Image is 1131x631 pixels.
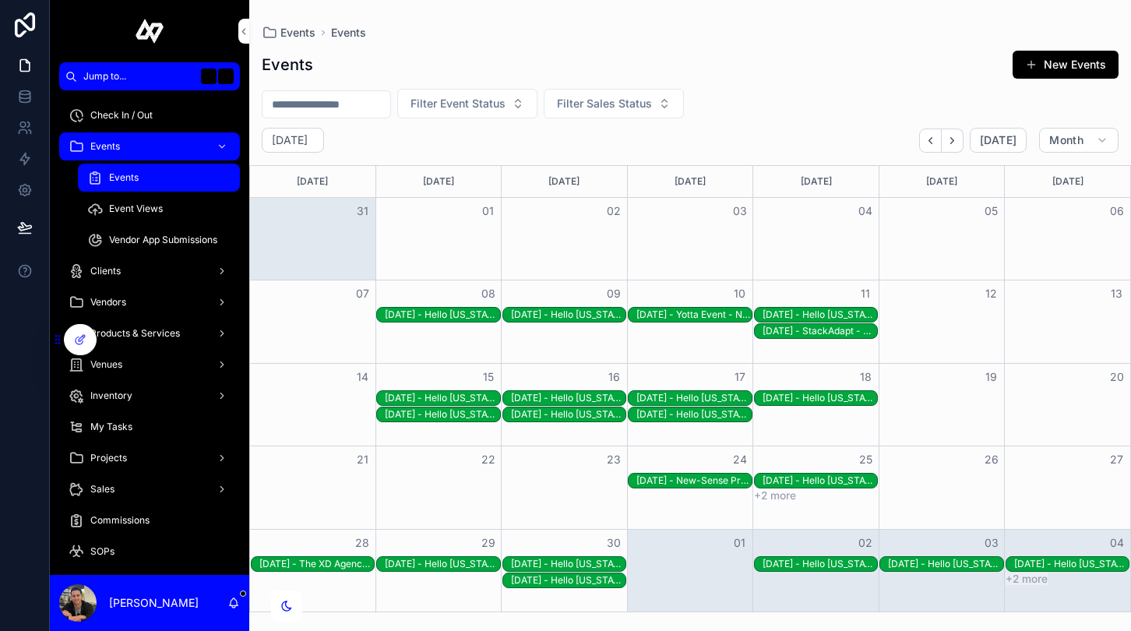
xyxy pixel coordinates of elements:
[1049,133,1083,147] span: Month
[353,284,372,303] button: 07
[59,538,240,566] a: SOPs
[731,534,749,552] button: 01
[252,166,373,197] div: [DATE]
[90,514,150,527] span: Commissions
[511,558,625,570] div: [DATE] - Hello [US_STATE] - [GEOGRAPHIC_DATA][PERSON_NAME][GEOGRAPHIC_DATA] - rec7iIMuL0xMGVYRd
[410,96,506,111] span: Filter Event Status
[763,308,877,321] div: [DATE] - Hello [US_STATE] - [GEOGRAPHIC_DATA] - [GEOGRAPHIC_DATA] Marriott - recrpc24z5g8nbVFK
[731,202,749,220] button: 03
[1013,51,1119,79] button: New Events
[59,101,240,129] a: Check In / Out
[259,557,374,571] div: 9/28/2025 - The XD Agency - National - The Venetian Expo Hall - rechjpYA7yNGMAKTg
[385,557,499,571] div: 9/29/2025 - Hello Florida - Orlando - Signia by Hilton Orlando Bonnet Creek - reccMZpG1xb39XECl
[109,234,217,246] span: Vendor App Submissions
[249,165,1131,612] div: Month View
[90,483,115,495] span: Sales
[1108,284,1126,303] button: 13
[59,351,240,379] a: Venues
[220,70,232,83] span: K
[379,166,499,197] div: [DATE]
[544,89,684,118] button: Select Button
[756,166,876,197] div: [DATE]
[59,257,240,285] a: Clients
[763,392,877,404] div: [DATE] - Hello [US_STATE] - [GEOGRAPHIC_DATA][PERSON_NAME][GEOGRAPHIC_DATA] - recZ4WA9oZb9QXzBZ
[636,408,751,421] div: [DATE] - Hello [US_STATE] - [GEOGRAPHIC_DATA][PERSON_NAME][GEOGRAPHIC_DATA] - recCkFEgA3deMLZT1
[980,133,1016,147] span: [DATE]
[109,595,199,611] p: [PERSON_NAME]
[982,284,1001,303] button: 12
[636,392,751,404] div: [DATE] - Hello [US_STATE] - [GEOGRAPHIC_DATA][PERSON_NAME][GEOGRAPHIC_DATA] - recu7jOlBoL7523M3
[731,284,749,303] button: 10
[511,308,625,322] div: 9/9/2025 - Hello Florida - Orlando - Sapphire Falls Resort - recg29L25X0FqklfR
[630,166,751,197] div: [DATE]
[90,265,121,277] span: Clients
[136,19,164,44] img: App logo
[1039,128,1119,153] button: Month
[1108,534,1126,552] button: 04
[1108,368,1126,386] button: 20
[504,166,625,197] div: [DATE]
[262,54,313,76] h1: Events
[763,324,877,338] div: 9/11/2025 - StackAdapt - National - Caribe Royale - rec2wpbq8lC1Cci4I
[353,450,372,469] button: 21
[385,391,499,405] div: 9/15/2025 - Hello Florida - Orlando - JW Marriott Orlando Grande Lakes - recSXh2RQzUXHxnAr
[919,129,942,153] button: Back
[604,368,623,386] button: 16
[90,390,132,402] span: Inventory
[385,308,499,322] div: 9/8/2025 - Hello Florida - Orlando - Hyatt Regency - Orlando - recD7AzidpB8Q7XqY
[353,202,372,220] button: 31
[604,450,623,469] button: 23
[604,534,623,552] button: 30
[83,70,195,83] span: Jump to...
[982,450,1001,469] button: 26
[604,202,623,220] button: 02
[59,132,240,160] a: Events
[856,368,875,386] button: 18
[78,226,240,254] a: Vendor App Submissions
[731,368,749,386] button: 17
[109,203,163,215] span: Event Views
[78,164,240,192] a: Events
[754,489,796,502] button: +2 more
[763,325,877,337] div: [DATE] - StackAdapt - National - Caribe Royale - rec2wpbq8lC1Cci4I
[888,557,1002,571] div: 10/3/2025 - Hello Florida - Orlando - Orlando World Center Marriott - recaUcdrYrhpnTg6j
[59,62,240,90] button: Jump to...K
[1014,558,1129,570] div: [DATE] - Hello [US_STATE] - [GEOGRAPHIC_DATA][PERSON_NAME][GEOGRAPHIC_DATA] - rec2UYZrulgB4c0BB
[385,408,499,421] div: [DATE] - Hello [US_STATE] - [GEOGRAPHIC_DATA] - Signia by [PERSON_NAME][GEOGRAPHIC_DATA][PERSON_N...
[636,308,751,321] div: [DATE] - Yotta Event - National - MGM Grand - reczwLxecmzJ4WjEQ
[636,407,751,421] div: 9/17/2025 - Hello Florida - Orlando - JW Marriott Orlando Grande Lakes - recCkFEgA3deMLZT1
[888,558,1002,570] div: [DATE] - Hello [US_STATE] - [GEOGRAPHIC_DATA] - [GEOGRAPHIC_DATA] Marriott - [GEOGRAPHIC_DATA]
[856,202,875,220] button: 04
[636,474,751,487] div: [DATE] - New-Sense Productions - Orlando - - recuLrWx1f0tiW6Tt
[604,284,623,303] button: 09
[511,557,625,571] div: 9/30/2025 - Hello Florida - Orlando - Gaylord Palms Resort and Convention Center - rec7iIMuL0xMGVYRd
[479,368,498,386] button: 15
[636,308,751,322] div: 9/10/2025 - Yotta Event - National - MGM Grand - reczwLxecmzJ4WjEQ
[109,171,139,184] span: Events
[397,89,537,118] button: Select Button
[90,296,126,308] span: Vendors
[511,573,625,587] div: 9/30/2025 - Hello Florida - Orlando - Gaylord Palms Resort and Convention Center - recBvCGdxBoRxWqqf
[353,368,372,386] button: 14
[970,128,1027,153] button: [DATE]
[511,407,625,421] div: 9/16/2025 - Hello Florida - Orlando - JW Marriott Orlando Bonnet Creek Resort & Spa - recaZ9bhIzg...
[353,534,372,552] button: 28
[385,308,499,321] div: [DATE] - Hello [US_STATE] - [GEOGRAPHIC_DATA] - Hyatt Regency - [GEOGRAPHIC_DATA] - recD7AzidpB8Q...
[982,368,1001,386] button: 19
[1006,573,1048,585] button: +2 more
[511,308,625,321] div: [DATE] - Hello [US_STATE] - [GEOGRAPHIC_DATA] - [GEOGRAPHIC_DATA] - recg29L25X0FqklfR
[763,391,877,405] div: 9/18/2025 - Hello Florida - Orlando - JW Marriott Orlando Grande Lakes - recZ4WA9oZb9QXzBZ
[763,308,877,322] div: 9/11/2025 - Hello Florida - Orlando - Orlando World Center Marriott - recrpc24z5g8nbVFK
[59,382,240,410] a: Inventory
[90,327,180,340] span: Products & Services
[636,474,751,488] div: 9/24/2025 - New-Sense Productions - Orlando - - recuLrWx1f0tiW6Tt
[763,558,877,570] div: [DATE] - Hello [US_STATE] - [GEOGRAPHIC_DATA] - Hyatt Regency - [GEOGRAPHIC_DATA] - recOpo6DxcNDL...
[385,558,499,570] div: [DATE] - Hello [US_STATE] - [GEOGRAPHIC_DATA] - Signia by [PERSON_NAME] [PERSON_NAME] Creek - rec...
[511,408,625,421] div: [DATE] - Hello [US_STATE] - [GEOGRAPHIC_DATA][PERSON_NAME][GEOGRAPHIC_DATA][PERSON_NAME] - recaZ9...
[479,534,498,552] button: 29
[856,534,875,552] button: 02
[982,534,1001,552] button: 03
[511,391,625,405] div: 9/16/2025 - Hello Florida - Orlando - JW Marriott Orlando Grande Lakes - recagIXWiU1CATmsY
[331,25,366,41] span: Events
